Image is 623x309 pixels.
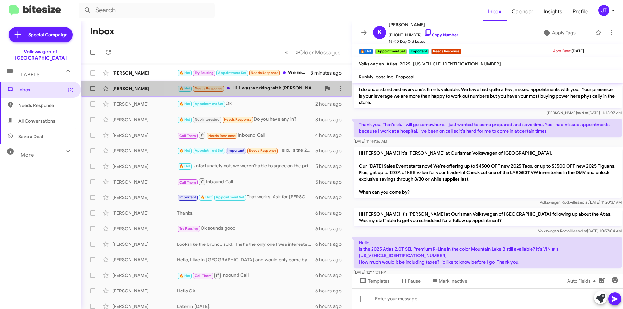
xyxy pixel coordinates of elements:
[227,149,244,153] span: Important
[576,228,587,233] span: said at
[177,194,315,201] div: That works, Ask for [PERSON_NAME] when you arrive. | [STREET_ADDRESS]
[195,86,222,90] span: Needs Response
[112,132,177,138] div: [PERSON_NAME]
[552,27,576,39] span: Apply Tags
[386,61,397,67] span: Atlas
[177,147,315,154] div: Hello, Is the 2025 Atlas 2.0T SEL Premium R-Line in the color Mountain Lake B still available? It...
[177,116,315,123] div: Do you have any in?
[375,49,406,54] small: Appointment Set
[354,147,622,198] p: Hi [PERSON_NAME] it's [PERSON_NAME] at Ourisman Volkswagen of [GEOGRAPHIC_DATA]. Our [DATE] Sales...
[389,38,458,45] span: 15-90 Day Old Leads
[352,275,395,287] button: Templates
[389,21,458,29] span: [PERSON_NAME]
[112,148,177,154] div: [PERSON_NAME]
[540,200,622,205] span: Volkswagen Rockville [DATE] 11:20:37 AM
[483,2,507,21] a: Inbox
[400,61,410,67] span: 2025
[359,61,384,67] span: Volkswagen
[112,163,177,170] div: [PERSON_NAME]
[567,275,598,287] span: Auto Fields
[285,48,288,56] span: «
[354,139,387,144] span: [DATE] 11:44:36 AM
[179,226,198,231] span: Try Pausing
[21,72,40,77] span: Labels
[396,74,414,80] span: Proposal
[354,237,622,268] p: Hello, Is the 2025 Atlas 2.0T SEL Premium R-Line in the color Mountain Lake B still available? It...
[409,49,429,54] small: Important
[377,27,382,38] span: K
[315,179,347,185] div: 5 hours ago
[112,272,177,279] div: [PERSON_NAME]
[571,48,584,53] span: [DATE]
[281,46,344,59] nav: Page navigation example
[598,5,609,16] div: JT
[538,228,622,233] span: Volkswagen Rockville [DATE] 10:57:04 AM
[431,49,461,54] small: Needs Response
[218,71,247,75] span: Appointment Set
[68,87,74,93] span: (2)
[251,71,278,75] span: Needs Response
[408,275,421,287] span: Pause
[179,274,190,278] span: 🔥 Hot
[568,2,593,21] span: Profile
[177,131,315,139] div: Inbound Call
[195,274,212,278] span: Call Them
[553,48,571,53] span: Appt Date:
[112,70,177,76] div: [PERSON_NAME]
[507,2,539,21] a: Calendar
[112,256,177,263] div: [PERSON_NAME]
[201,195,212,199] span: 🔥 Hot
[315,148,347,154] div: 5 hours ago
[179,195,196,199] span: Important
[177,178,315,186] div: Inbound Call
[177,288,315,294] div: Hello Ok!
[79,3,215,18] input: Search
[112,288,177,294] div: [PERSON_NAME]
[28,31,67,38] span: Special Campaign
[539,2,568,21] span: Insights
[195,71,214,75] span: Try Pausing
[359,49,373,54] small: 🔥 Hot
[208,134,236,138] span: Needs Response
[179,164,190,168] span: 🔥 Hot
[18,87,74,93] span: Inbox
[112,85,177,92] div: [PERSON_NAME]
[18,118,55,124] span: All Conversations
[315,116,347,123] div: 3 hours ago
[577,200,589,205] span: said at
[179,134,196,138] span: Call Them
[389,29,458,38] span: [PHONE_NUMBER]
[354,270,386,275] span: [DATE] 12:14:01 PM
[315,194,347,201] div: 6 hours ago
[281,46,292,59] button: Previous
[413,61,501,67] span: [US_VEHICLE_IDENTIFICATION_NUMBER]
[179,71,190,75] span: 🔥 Hot
[292,46,344,59] button: Next
[179,149,190,153] span: 🔥 Hot
[112,225,177,232] div: [PERSON_NAME]
[179,117,190,122] span: 🔥 Hot
[315,241,347,247] div: 6 hours ago
[179,86,190,90] span: 🔥 Hot
[358,275,390,287] span: Templates
[354,84,622,108] p: I do understand and everyone's time is valuable, We have had quite a few ,missed appointments wit...
[195,117,220,122] span: Not-Interested
[424,32,458,37] a: Copy Number
[177,210,315,216] div: Thanks!
[354,208,622,226] p: Hi [PERSON_NAME] It's [PERSON_NAME] at Ourisman Volkswagen of [GEOGRAPHIC_DATA] following up abou...
[315,288,347,294] div: 6 hours ago
[21,152,34,158] span: More
[112,194,177,201] div: [PERSON_NAME]
[177,85,321,92] div: Hi. I was working with [PERSON_NAME]. Not sure if she was able to pull my application or not. Als...
[177,225,315,232] div: Ok sounds good
[195,102,223,106] span: Appointment Set
[395,275,426,287] button: Pause
[296,48,299,56] span: »
[177,162,315,170] div: Unfortunately not, we weren't able to agree on the price
[547,110,622,115] span: [PERSON_NAME] [DATE] 11:42:07 AM
[112,101,177,107] div: [PERSON_NAME]
[525,27,592,39] button: Apply Tags
[112,179,177,185] div: [PERSON_NAME]
[426,275,472,287] button: Mark Inactive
